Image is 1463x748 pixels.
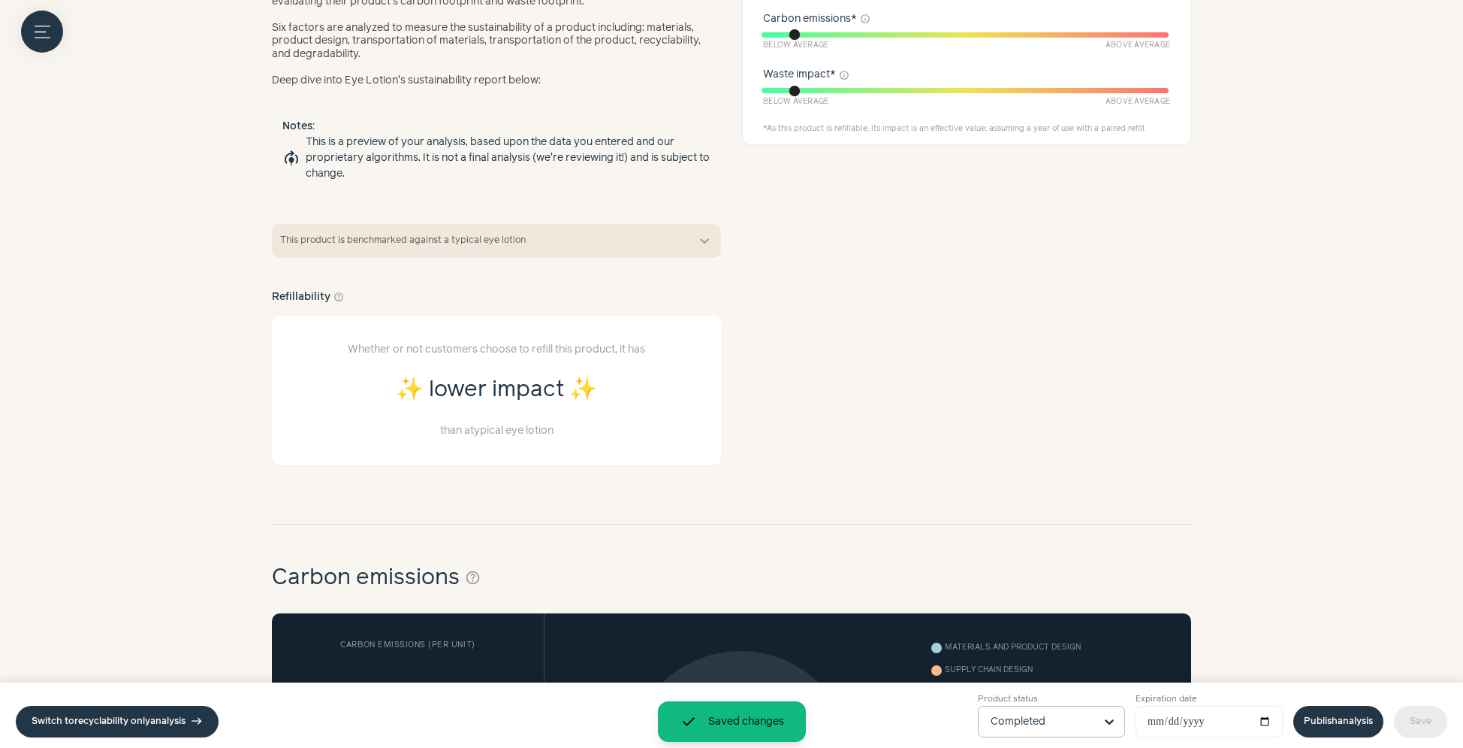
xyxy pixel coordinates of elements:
span: Above Average [1106,96,1170,108]
h3: Carbon emissions ( per unit ) [298,640,517,652]
span: Carbon emissions * [763,11,857,27]
span: Waste impact * [763,67,836,83]
h3: Refillability [272,289,344,305]
button: help_outline [333,289,344,305]
p: Deep dive into Eye Lotion's sustainability report below: [272,74,711,88]
h5: Notes: [282,119,710,135]
button: expand_more [695,232,713,250]
h3: ✨ lower impact ✨ [396,374,597,407]
p: Six factors are analyzed to measure the sustainability of a product including: materials, product... [272,22,711,62]
div: than a typical eye lotion [440,423,554,439]
div: Whether or not customers choose to refill this product, it has [348,342,645,358]
span: Below Average [763,96,828,108]
span: done [680,713,698,731]
input: Product status [991,707,1094,737]
li: This is a preview of your analysis, based upon the data you entered and our proprietary algorithm... [282,135,710,182]
small: Expiration date [1136,693,1283,706]
span: Materials and product design [945,640,1081,657]
span: east [191,716,203,728]
span: Saved changes [708,714,784,730]
a: Switch torecyclability onlyanalysis east [16,706,219,737]
button: info [839,70,849,80]
span: model_training [282,150,300,168]
small: Product status [978,693,1125,706]
span: Below Average [763,40,828,51]
button: info [860,14,870,24]
span: This product is benchmarked against a typical eye lotion [280,234,685,247]
span: Above Average [1106,40,1170,51]
input: Expiration date [1136,706,1283,737]
button: This product is benchmarked against a typical eye lotion expand_more [272,224,721,258]
span: Supply chain design [945,662,1033,680]
button: help_outline [465,566,481,590]
div: * As this product is refillable, its impact is an effective value, assuming a year of use with a ... [763,123,1170,135]
h2: Carbon emissions [272,562,481,595]
a: Publishanalysis [1293,706,1383,737]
